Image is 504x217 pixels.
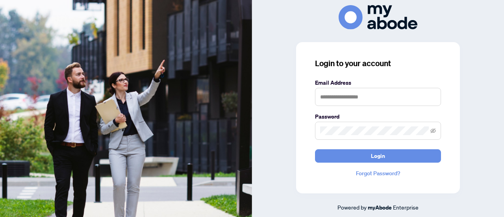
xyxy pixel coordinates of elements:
h3: Login to your account [315,58,441,69]
span: eye-invisible [430,128,436,134]
a: Forgot Password? [315,169,441,178]
label: Password [315,112,441,121]
label: Email Address [315,78,441,87]
span: Login [371,150,385,162]
span: Powered by [337,204,367,211]
a: myAbode [368,203,392,212]
span: Enterprise [393,204,419,211]
button: Login [315,149,441,163]
img: ma-logo [339,5,417,29]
